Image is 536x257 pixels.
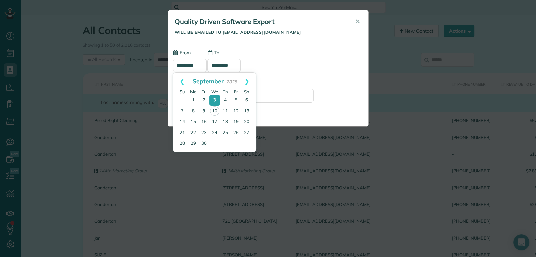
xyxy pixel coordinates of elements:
[355,18,360,25] span: ✕
[177,138,188,149] a: 28
[175,17,346,27] h5: Quality Driven Software Export
[188,138,199,149] a: 29
[231,95,241,106] a: 5
[210,106,219,116] a: 10
[223,89,228,94] span: Thursday
[199,127,209,138] a: 23
[207,49,219,56] label: To
[241,95,252,106] a: 6
[231,117,241,127] a: 19
[190,89,196,94] span: Monday
[209,127,220,138] a: 24
[226,79,237,84] span: 2025
[199,106,209,117] a: 9
[173,73,192,90] a: Prev
[193,77,224,85] span: September
[177,106,188,117] a: 7
[199,138,209,149] a: 30
[238,73,256,90] a: Next
[209,95,220,106] a: 3
[220,127,231,138] a: 25
[173,79,363,86] label: (Optional) Send a copy of this email to:
[241,117,252,127] a: 20
[199,95,209,106] a: 2
[220,95,231,106] a: 4
[202,89,207,94] span: Tuesday
[241,106,252,117] a: 13
[175,30,346,34] h5: Will be emailed to [EMAIL_ADDRESS][DOMAIN_NAME]
[241,127,252,138] a: 27
[231,106,241,117] a: 12
[177,127,188,138] a: 21
[209,117,220,127] a: 17
[199,117,209,127] a: 16
[180,89,185,94] span: Sunday
[177,117,188,127] a: 14
[231,127,241,138] a: 26
[220,117,231,127] a: 18
[188,106,199,117] a: 8
[188,127,199,138] a: 22
[188,95,199,106] a: 1
[244,89,249,94] span: Saturday
[173,49,191,56] label: From
[234,89,238,94] span: Friday
[188,117,199,127] a: 15
[220,106,231,117] a: 11
[211,89,218,94] span: Wednesday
